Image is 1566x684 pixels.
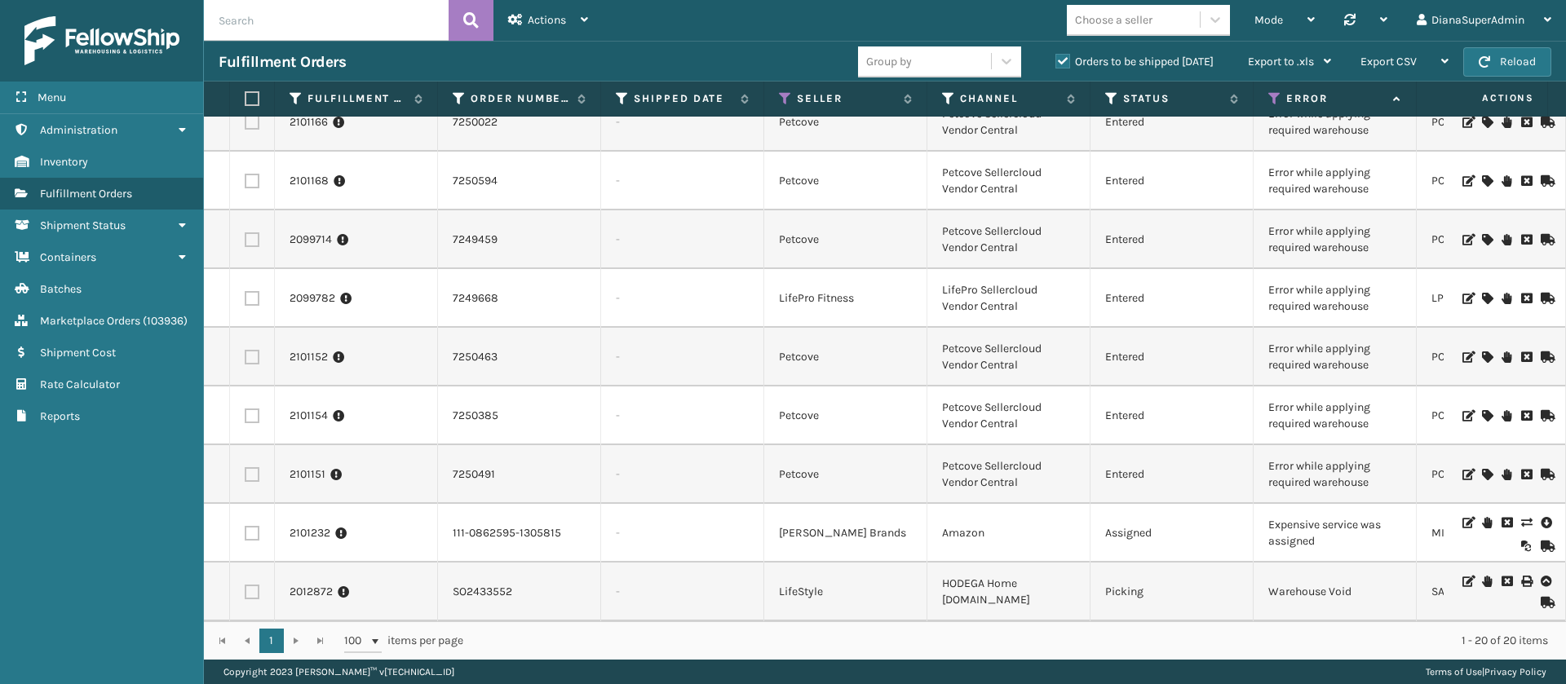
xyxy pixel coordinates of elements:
span: Batches [40,282,82,296]
span: Export to .xls [1248,55,1314,68]
td: Error while applying required warehouse [1254,210,1417,269]
a: 7250022 [453,114,498,130]
span: Mode [1254,13,1283,27]
span: ( 103936 ) [143,314,188,328]
h3: Fulfillment Orders [219,52,346,72]
i: Mark as Shipped [1541,175,1551,187]
i: Mark as Shipped [1541,351,1551,363]
td: Error while applying required warehouse [1254,386,1417,445]
label: Order Number [471,91,569,106]
i: Cancel Fulfillment Order [1521,175,1531,187]
i: On Hold [1482,517,1492,528]
i: Mark as Shipped [1541,410,1551,421]
a: 1 [259,629,284,653]
i: Cancel Fulfillment Order [1502,517,1511,528]
i: Cancel Fulfillment Order [1502,576,1511,587]
a: 2101154 [290,408,328,424]
i: On Hold [1502,469,1511,480]
i: Pull Label [1541,514,1551,531]
td: - [601,93,764,152]
i: Mark as Shipped [1541,234,1551,245]
a: 7249668 [453,290,498,307]
i: Edit [1462,517,1472,528]
span: Actions [528,13,566,27]
a: 2101232 [290,525,330,541]
td: Picking [1090,563,1254,621]
td: Entered [1090,93,1254,152]
a: 2099782 [290,290,335,307]
label: Seller [797,91,896,106]
span: Marketplace Orders [40,314,140,328]
i: Edit [1462,175,1472,187]
label: Fulfillment Order Id [307,91,406,106]
span: Fulfillment Orders [40,187,132,201]
td: Error while applying required warehouse [1254,152,1417,210]
td: Entered [1090,445,1254,504]
a: SA-AGS-FS2U5-JV [1431,585,1521,598]
td: - [601,152,764,210]
a: MIL-CFB-DL [1431,526,1492,540]
i: Assign Carrier and Warehouse [1482,351,1492,363]
td: LifePro Fitness [764,269,927,328]
a: Terms of Use [1426,666,1482,677]
td: - [601,328,764,386]
span: Menu [38,90,66,104]
a: PC-PWEASEM-BLK [1431,174,1527,188]
i: Edit [1462,410,1472,421]
i: On Hold [1502,351,1511,363]
a: 7249459 [453,232,498,248]
span: items per page [344,629,463,653]
label: Orders to be shipped [DATE] [1055,55,1214,68]
i: On Hold [1502,234,1511,245]
td: Entered [1090,152,1254,210]
a: 2101152 [290,349,328,365]
td: Petcove Sellercloud Vendor Central [927,386,1090,445]
i: Edit [1462,117,1472,128]
td: - [601,445,764,504]
i: Edit [1462,469,1472,480]
a: 2012872 [290,584,333,600]
span: Export CSV [1360,55,1417,68]
i: Change shipping [1521,517,1531,528]
label: Channel [960,91,1059,106]
span: Shipment Cost [40,346,116,360]
span: Rate Calculator [40,377,120,391]
td: - [601,269,764,328]
a: 7250385 [453,408,498,424]
span: Reports [40,409,80,423]
td: - [601,386,764,445]
i: On Hold [1502,293,1511,304]
td: Warehouse Void [1254,563,1417,621]
a: 2101168 [290,173,329,189]
i: Assign Carrier and Warehouse [1482,234,1492,245]
td: - [601,504,764,563]
span: Shipment Status [40,218,126,232]
i: Cancel Fulfillment Order [1521,410,1531,421]
i: Assign Carrier and Warehouse [1482,410,1492,421]
i: Assign Carrier and Warehouse [1482,293,1492,304]
i: On Hold [1502,410,1511,421]
a: LP-STMRC-SLV [1431,291,1506,305]
i: Assign Carrier and Warehouse [1482,175,1492,187]
i: Assign Carrier and Warehouse [1482,469,1492,480]
td: Petcove Sellercloud Vendor Central [927,328,1090,386]
td: Error while applying required warehouse [1254,269,1417,328]
i: Mark as Shipped [1541,541,1551,552]
i: Cancel Fulfillment Order [1521,293,1531,304]
td: Petcove [764,328,927,386]
a: 2101166 [290,114,328,130]
i: Cancel Fulfillment Order [1521,117,1531,128]
div: | [1426,660,1546,684]
td: - [601,563,764,621]
i: On Hold [1502,117,1511,128]
td: Error while applying required warehouse [1254,445,1417,504]
span: Actions [1431,85,1544,112]
td: Petcove [764,210,927,269]
button: Reload [1463,47,1551,77]
a: 2101151 [290,466,325,483]
td: Expensive service was assigned [1254,504,1417,563]
a: PC-PWEASEM-BLK [1431,115,1527,129]
div: Group by [866,53,912,70]
label: Error [1286,91,1385,106]
td: Petcove [764,93,927,152]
